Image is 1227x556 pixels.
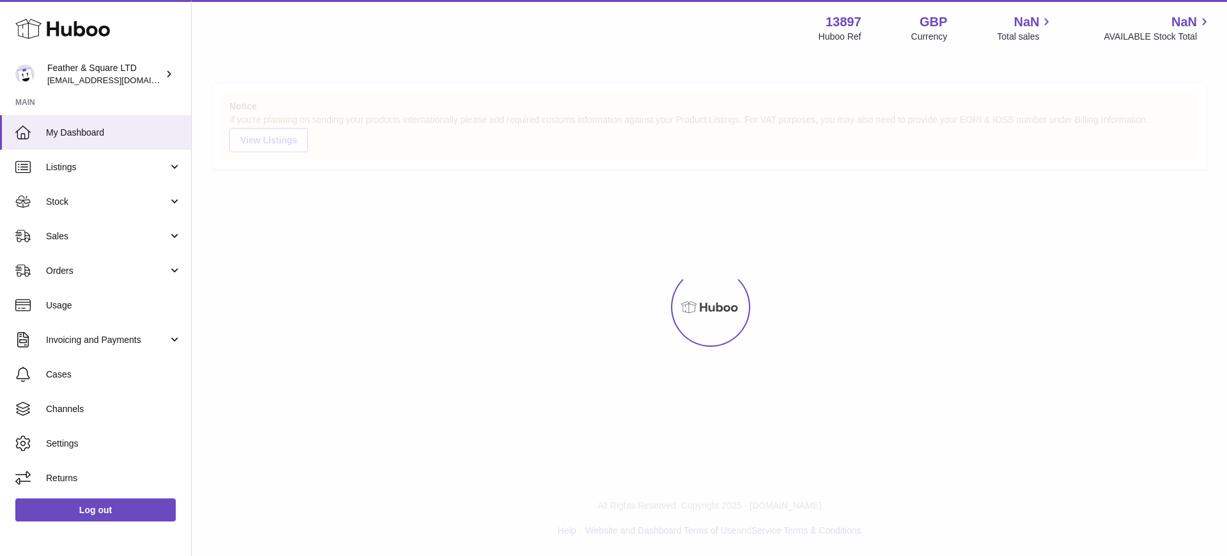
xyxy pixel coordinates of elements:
[46,369,181,381] span: Cases
[920,13,947,31] strong: GBP
[47,75,188,85] span: [EMAIL_ADDRESS][DOMAIN_NAME]
[46,196,168,208] span: Stock
[1171,13,1197,31] span: NaN
[15,498,176,521] a: Log out
[47,62,162,86] div: Feather & Square LTD
[46,161,168,173] span: Listings
[1104,31,1212,43] span: AVAILABLE Stock Total
[1104,13,1212,43] a: NaN AVAILABLE Stock Total
[997,13,1054,43] a: NaN Total sales
[911,31,948,43] div: Currency
[46,299,181,312] span: Usage
[46,265,168,277] span: Orders
[46,127,181,139] span: My Dashboard
[46,403,181,415] span: Channels
[46,230,168,242] span: Sales
[15,65,35,84] img: feathernsquare@gmail.com
[46,472,181,484] span: Returns
[1014,13,1039,31] span: NaN
[46,438,181,450] span: Settings
[826,13,861,31] strong: 13897
[46,334,168,346] span: Invoicing and Payments
[997,31,1054,43] span: Total sales
[819,31,861,43] div: Huboo Ref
